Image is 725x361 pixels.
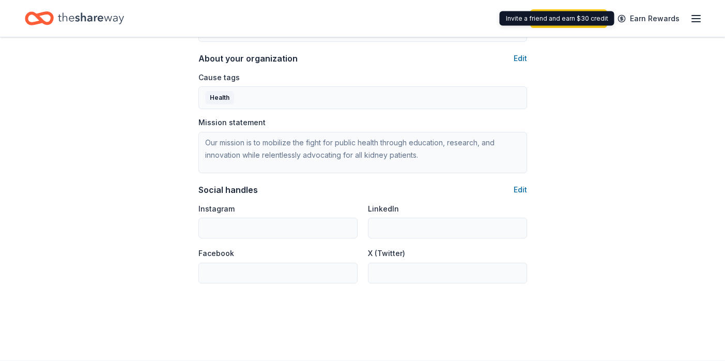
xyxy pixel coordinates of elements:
[198,132,527,173] textarea: Our mission is to mobilize the fight for public health through education, research, and innovatio...
[500,11,614,26] div: Invite a friend and earn $30 credit
[368,204,399,214] label: LinkedIn
[530,9,607,28] a: Start free trial
[514,52,527,65] button: Edit
[205,91,234,104] div: Health
[611,9,686,28] a: Earn Rewards
[198,184,258,196] div: Social handles
[368,248,405,259] label: X (Twitter)
[198,204,235,214] label: Instagram
[25,6,124,31] a: Home
[198,72,240,83] label: Cause tags
[514,184,527,196] button: Edit
[198,52,298,65] div: About your organization
[198,117,266,128] label: Mission statement
[198,86,527,109] button: Health
[198,248,234,259] label: Facebook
